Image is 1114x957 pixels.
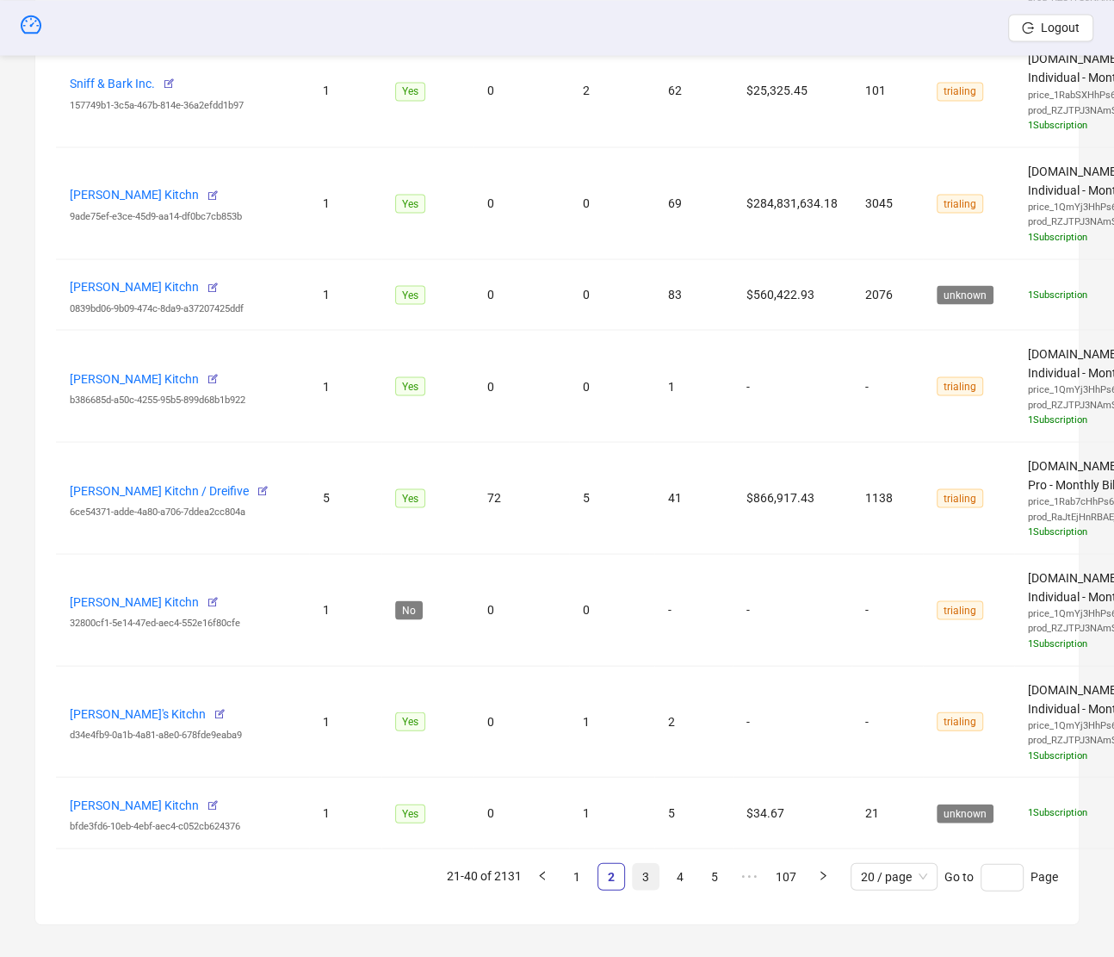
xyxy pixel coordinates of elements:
td: 1 [309,554,381,666]
a: 5 [702,863,727,889]
a: 107 [771,863,801,889]
span: ••• [735,862,763,890]
td: 0 [569,330,654,442]
span: Yes [395,285,425,304]
button: right [809,862,837,890]
td: 0 [569,147,654,259]
td: 0 [473,147,569,259]
td: 5 [569,442,654,554]
span: logout [1022,22,1034,34]
div: - [865,376,909,395]
div: Page Size [851,862,938,890]
td: 0 [473,666,569,778]
li: Next Page [809,862,837,890]
div: 101 [865,81,909,100]
span: Yes [395,488,425,507]
span: 20 / page [861,863,927,889]
span: right [818,870,828,880]
button: Logout [1008,14,1093,41]
li: 21-40 of 2131 [447,862,522,890]
td: 1 [569,666,654,778]
div: 3045 [865,193,909,212]
div: 5 [668,803,719,822]
div: Go to Page [944,862,1058,890]
span: Yes [395,82,425,101]
td: $866,917.43 [733,442,851,554]
span: trialing [937,600,983,619]
td: 0 [569,554,654,666]
div: 1 [668,376,719,395]
td: 1 [309,147,381,259]
div: 32800cf1-5e14-47ed-aec4-552e16f80cfe [70,615,295,631]
span: unknown [937,804,993,823]
li: 107 [770,862,802,890]
div: bfde3fd6-10eb-4ebf-aec4-c052cb624376 [70,818,295,834]
div: - [865,712,909,730]
div: 41 [668,488,719,506]
span: trialing [937,488,983,507]
div: - [865,600,909,618]
div: 0839bd06-9b09-474c-8da9-a37207425ddf [70,301,295,316]
td: 1 [309,35,381,147]
td: - [733,666,851,778]
div: d34e4fb9-0a1b-4a81-a8e0-678fde9eaba9 [70,727,295,743]
div: 2076 [865,284,909,303]
li: 4 [666,862,694,890]
li: 3 [632,862,659,890]
span: trialing [937,82,983,101]
span: unknown [937,285,993,304]
td: $284,831,634.18 [733,147,851,259]
div: 62 [668,81,719,100]
a: [PERSON_NAME] Kitchn [70,798,199,811]
td: 1 [309,330,381,442]
td: 72 [473,442,569,554]
span: Yes [395,194,425,213]
span: dashboard [21,14,41,34]
td: 0 [473,554,569,666]
span: No [395,600,423,619]
td: 0 [473,35,569,147]
a: 2 [598,863,624,889]
span: Yes [395,712,425,730]
td: 5 [309,442,381,554]
li: 5 [701,862,728,890]
td: $25,325.45 [733,35,851,147]
div: 9ade75ef-e3ce-45d9-aa14-df0bc7cb853b [70,208,295,224]
span: Logout [1041,21,1080,34]
div: 1138 [865,488,909,506]
a: 1 [564,863,590,889]
span: left [537,870,548,880]
li: Previous Page [529,862,556,890]
td: - [733,554,851,666]
a: 4 [667,863,693,889]
td: 1 [309,666,381,778]
td: 0 [473,777,569,848]
td: - [733,330,851,442]
div: 6ce54371-adde-4a80-a706-7ddea2cc804a [70,504,295,519]
div: b386685d-a50c-4255-95b5-899d68b1b922 [70,392,295,407]
td: 1 [309,777,381,848]
a: [PERSON_NAME] Kitchn [70,371,199,385]
div: 69 [668,193,719,212]
span: trialing [937,712,983,730]
a: [PERSON_NAME]'s Kitchn [70,706,206,720]
td: $34.67 [733,777,851,848]
td: 1 [569,777,654,848]
a: 3 [633,863,659,889]
li: Next 5 Pages [735,862,763,890]
a: [PERSON_NAME] Kitchn [70,280,199,294]
a: Sniff & Bark Inc. [70,77,155,90]
span: trialing [937,376,983,395]
div: 157749b1-3c5a-467b-814e-36a2efdd1b97 [70,97,295,113]
a: [PERSON_NAME] Kitchn [70,594,199,608]
button: left [529,862,556,890]
a: [PERSON_NAME] Kitchn [70,188,199,202]
span: Yes [395,804,425,823]
div: 2 [668,712,719,730]
div: 21 [865,803,909,822]
span: trialing [937,194,983,213]
a: [PERSON_NAME] Kitchn / Dreifive [70,483,249,497]
td: 1 [309,259,381,331]
td: 0 [473,330,569,442]
td: 2 [569,35,654,147]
